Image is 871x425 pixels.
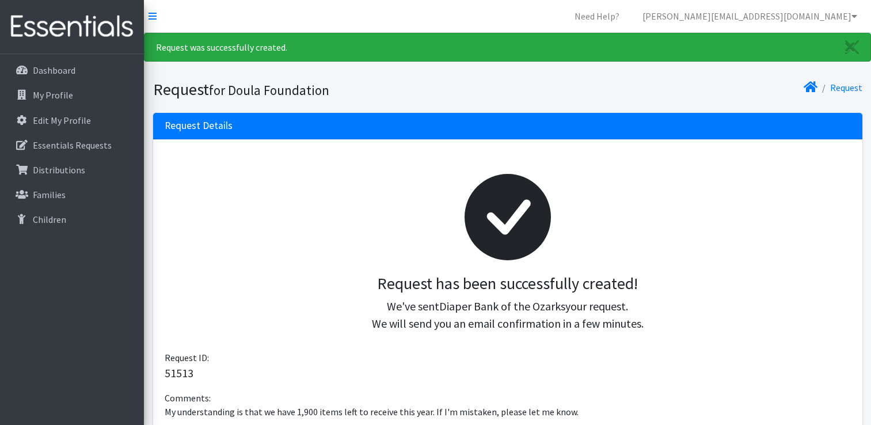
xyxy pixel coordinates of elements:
span: Diaper Bank of the Ozarks [439,299,565,313]
small: for Doula Foundation [209,82,329,98]
a: Request [830,82,862,93]
a: Edit My Profile [5,109,139,132]
h3: Request has been successfully created! [174,274,842,294]
a: My Profile [5,84,139,107]
p: Distributions [33,164,85,176]
p: Dashboard [33,64,75,76]
span: Request ID: [165,352,209,363]
a: Essentials Requests [5,134,139,157]
img: HumanEssentials [5,7,139,46]
a: Close [834,33,870,61]
p: My understanding is that we have 1,900 items left to receive this year. If I'm mistaken, please l... [165,405,851,419]
p: Essentials Requests [33,139,112,151]
h3: Request Details [165,120,233,132]
a: Need Help? [565,5,629,28]
span: Comments: [165,392,211,404]
p: Children [33,214,66,225]
p: Edit My Profile [33,115,91,126]
a: [PERSON_NAME][EMAIL_ADDRESS][DOMAIN_NAME] [633,5,866,28]
p: My Profile [33,89,73,101]
div: Request was successfully created. [144,33,871,62]
a: Children [5,208,139,231]
p: Families [33,189,66,200]
h1: Request [153,79,504,100]
a: Distributions [5,158,139,181]
a: Families [5,183,139,206]
p: 51513 [165,365,851,382]
a: Dashboard [5,59,139,82]
p: We've sent your request. We will send you an email confirmation in a few minutes. [174,298,842,332]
